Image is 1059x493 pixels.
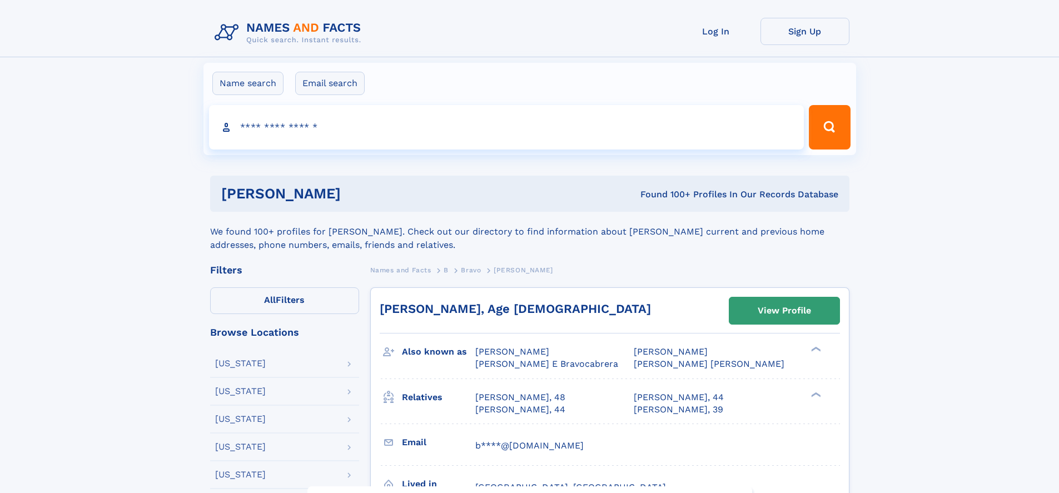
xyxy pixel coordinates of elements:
a: Sign Up [760,18,849,45]
span: [PERSON_NAME] [634,346,708,357]
span: [PERSON_NAME] [494,266,553,274]
h3: Email [402,433,475,452]
label: Name search [212,72,284,95]
span: [PERSON_NAME] [475,346,549,357]
a: [PERSON_NAME], Age [DEMOGRAPHIC_DATA] [380,302,651,316]
a: B [444,263,449,277]
a: [PERSON_NAME], 39 [634,404,723,416]
div: ❯ [808,346,822,353]
span: All [264,295,276,305]
div: [US_STATE] [215,415,266,424]
div: We found 100+ profiles for [PERSON_NAME]. Check out our directory to find information about [PERS... [210,212,849,252]
img: Logo Names and Facts [210,18,370,48]
h1: [PERSON_NAME] [221,187,491,201]
div: ❯ [808,391,822,398]
div: [US_STATE] [215,359,266,368]
div: [US_STATE] [215,470,266,479]
div: Filters [210,265,359,275]
span: Bravo [461,266,481,274]
a: View Profile [729,297,839,324]
div: Found 100+ Profiles In Our Records Database [490,188,838,201]
label: Email search [295,72,365,95]
span: [GEOGRAPHIC_DATA], [GEOGRAPHIC_DATA] [475,482,666,492]
h3: Relatives [402,388,475,407]
label: Filters [210,287,359,314]
a: Bravo [461,263,481,277]
button: Search Button [809,105,850,150]
a: [PERSON_NAME], 44 [475,404,565,416]
span: B [444,266,449,274]
div: [US_STATE] [215,442,266,451]
div: Browse Locations [210,327,359,337]
a: [PERSON_NAME], 44 [634,391,724,404]
input: search input [209,105,804,150]
h3: Also known as [402,342,475,361]
div: View Profile [758,298,811,323]
span: [PERSON_NAME] E Bravocabrera [475,358,618,369]
a: Names and Facts [370,263,431,277]
span: [PERSON_NAME] [PERSON_NAME] [634,358,784,369]
a: Log In [672,18,760,45]
a: [PERSON_NAME], 48 [475,391,565,404]
div: [US_STATE] [215,387,266,396]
